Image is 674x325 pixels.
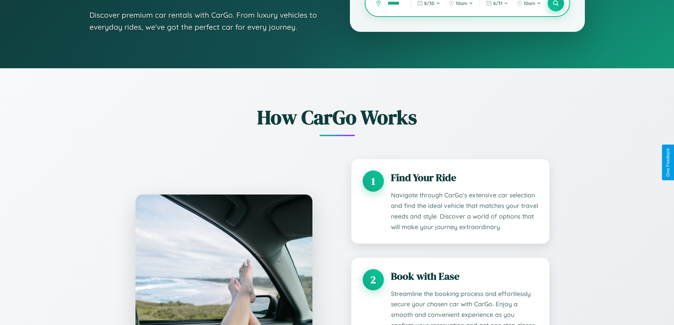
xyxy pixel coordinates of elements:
[493,0,502,6] span: 8 / 31
[90,9,322,33] p: Discover premium car rentals with CarGo. From luxury vehicles to everyday rides, we've got the pe...
[363,170,384,192] div: 1
[363,269,384,290] div: 2
[391,170,538,185] h3: Find Your Ride
[391,190,538,232] p: Navigate through CarGo's extensive car selection and find the ideal vehicle that matches your tra...
[666,148,670,177] div: Give Feedback
[524,0,535,6] span: 10am
[424,0,434,6] span: 8 / 30
[456,0,467,6] span: 10am
[125,104,549,131] h2: How CarGo Works
[391,269,538,283] h3: Book with Ease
